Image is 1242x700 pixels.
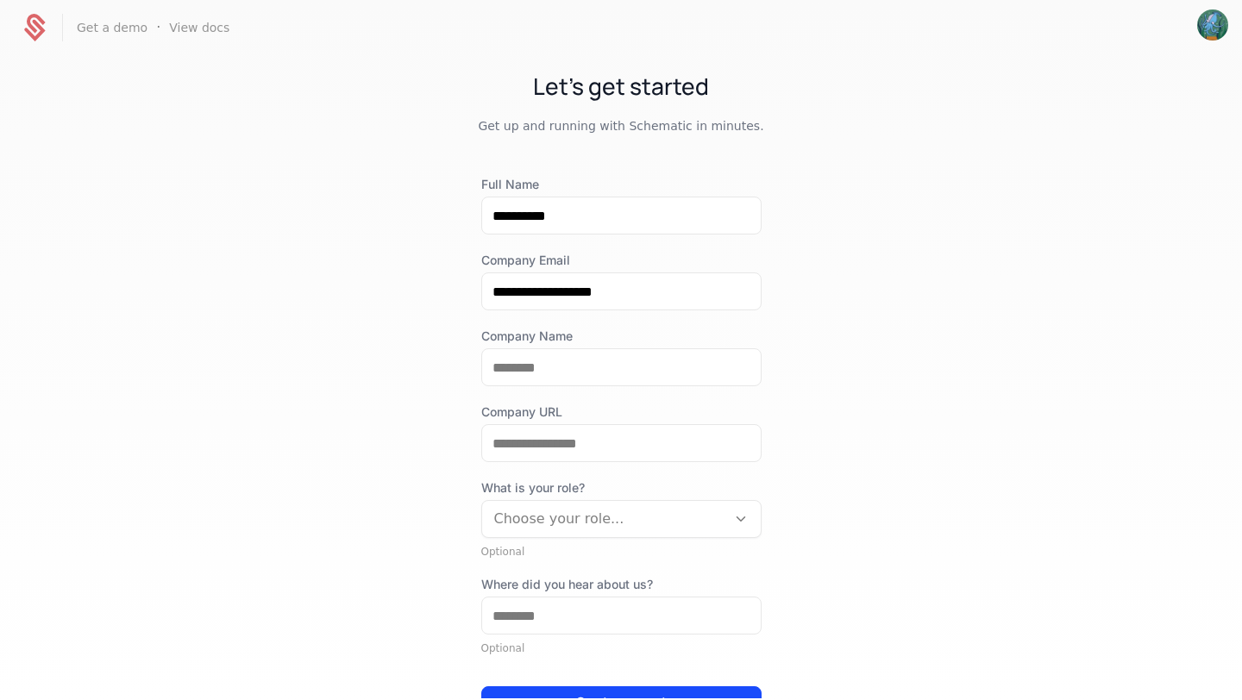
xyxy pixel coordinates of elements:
[77,19,147,36] a: Get a demo
[481,545,762,559] div: Optional
[1197,9,1228,41] button: Open user button
[481,576,762,593] label: Where did you hear about us?
[481,176,762,193] label: Full Name
[481,403,762,421] label: Company URL
[156,17,160,38] span: ·
[169,19,229,36] a: View docs
[481,252,762,269] label: Company Email
[481,641,762,655] div: Optional
[1197,9,1228,41] img: Viru Liker
[481,479,762,497] span: What is your role?
[481,328,762,345] label: Company Name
